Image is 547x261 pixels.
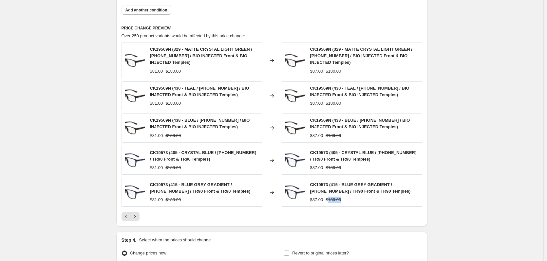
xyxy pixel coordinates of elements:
strike: $180.00 [165,68,181,75]
span: Revert to original prices later? [292,251,349,255]
img: g8l9nfqwygbtbku7d0mf_80x.webp [125,183,145,202]
img: vfsb0pi9gopvlmuraxmy_80x.webp [285,51,305,70]
img: vfsb0pi9gopvlmuraxmy_80x.webp [125,86,145,106]
span: CK19569N (438 - BLUE / [PHONE_NUMBER] / BIO INJECTED Front & BIO INJECTED Temples) [310,118,410,129]
img: vfsb0pi9gopvlmuraxmy_80x.webp [285,86,305,106]
span: CK19569N (438 - BLUE / [PHONE_NUMBER] / BIO INJECTED Front & BIO INJECTED Temples) [150,118,250,129]
strike: $180.00 [165,197,181,203]
strike: $180.00 [326,165,341,171]
img: g8l9nfqwygbtbku7d0mf_80x.webp [285,183,305,202]
span: Change prices now [130,251,166,255]
span: CK19569N (430 - TEAL / [PHONE_NUMBER] / BIO INJECTED Front & BIO INJECTED Temples) [150,86,249,97]
span: CK19573 (405 - CRYSTAL BLUE / [PHONE_NUMBER] / TR90 Front & TR90 Temples) [150,150,256,162]
span: Add another condition [125,8,167,13]
h2: Step 4. [122,237,137,243]
div: $81.00 [150,132,163,139]
strike: $180.00 [326,68,341,75]
span: CK19573 (415 - BLUE GREY GRADIENT / [PHONE_NUMBER] / TR90 Front & TR90 Temples) [150,182,251,194]
strike: $180.00 [326,100,341,107]
button: Previous [122,212,131,221]
div: $87.00 [310,165,323,171]
img: g8l9nfqwygbtbku7d0mf_80x.webp [125,150,145,170]
img: g8l9nfqwygbtbku7d0mf_80x.webp [285,150,305,170]
button: Next [130,212,140,221]
div: $81.00 [150,68,163,75]
nav: Pagination [122,212,140,221]
strike: $180.00 [326,197,341,203]
button: Add another condition [122,6,171,15]
img: vfsb0pi9gopvlmuraxmy_80x.webp [125,51,145,70]
div: $87.00 [310,132,323,139]
div: $81.00 [150,197,163,203]
strike: $180.00 [326,132,341,139]
div: $81.00 [150,165,163,171]
img: vfsb0pi9gopvlmuraxmy_80x.webp [285,118,305,138]
strike: $180.00 [165,100,181,107]
span: Over 250 product variants would be affected by this price change: [122,33,245,38]
strike: $180.00 [165,165,181,171]
span: CK19573 (405 - CRYSTAL BLUE / [PHONE_NUMBER] / TR90 Front & TR90 Temples) [310,150,417,162]
span: CK19569N (329 - MATTE CRYSTAL LIGHT GREEN / [PHONE_NUMBER] / BIO INJECTED Front & BIO INJECTED Te... [310,47,412,65]
h6: PRICE CHANGE PREVIEW [122,26,422,31]
strike: $180.00 [165,132,181,139]
div: $87.00 [310,68,323,75]
img: vfsb0pi9gopvlmuraxmy_80x.webp [125,118,145,138]
div: $81.00 [150,100,163,107]
p: Select when the prices should change [139,237,211,243]
div: $87.00 [310,197,323,203]
span: CK19573 (415 - BLUE GREY GRADIENT / [PHONE_NUMBER] / TR90 Front & TR90 Temples) [310,182,411,194]
div: $87.00 [310,100,323,107]
span: CK19569N (430 - TEAL / [PHONE_NUMBER] / BIO INJECTED Front & BIO INJECTED Temples) [310,86,409,97]
span: CK19569N (329 - MATTE CRYSTAL LIGHT GREEN / [PHONE_NUMBER] / BIO INJECTED Front & BIO INJECTED Te... [150,47,252,65]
